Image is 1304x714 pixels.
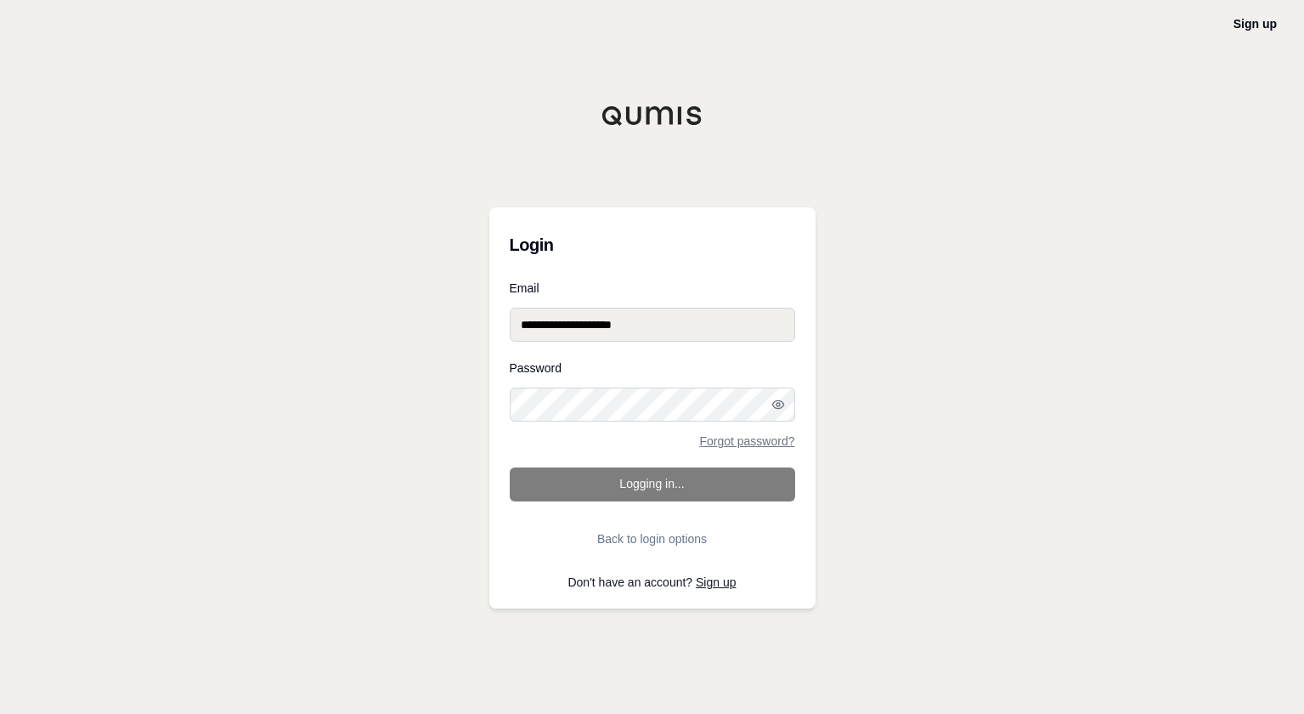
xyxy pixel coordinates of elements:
[699,435,794,447] a: Forgot password?
[510,282,795,294] label: Email
[510,522,795,556] button: Back to login options
[696,575,736,589] a: Sign up
[510,228,795,262] h3: Login
[601,105,703,126] img: Qumis
[510,362,795,374] label: Password
[510,576,795,588] p: Don't have an account?
[1233,17,1277,31] a: Sign up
